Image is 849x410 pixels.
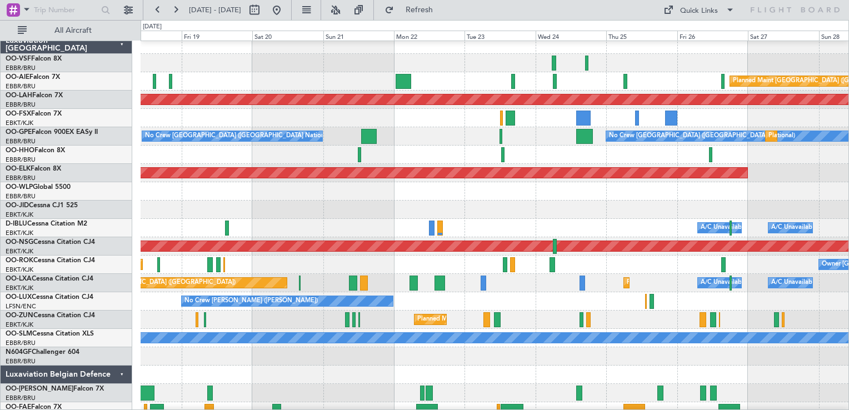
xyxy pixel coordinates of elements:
a: EBBR/BRU [6,156,36,164]
span: OO-GPE [6,129,32,136]
div: Wed 24 [536,31,606,41]
div: Fri 19 [182,31,252,41]
span: OO-LUX [6,294,32,301]
div: Planned Maint Kortrijk-[GEOGRAPHIC_DATA] [417,311,547,328]
a: EBKT/KJK [6,229,33,237]
span: OO-JID [6,202,29,209]
a: EBKT/KJK [6,321,33,329]
div: Mon 22 [394,31,465,41]
div: Sun 21 [323,31,394,41]
a: OO-LAHFalcon 7X [6,92,63,99]
span: OO-ZUN [6,312,33,319]
span: [DATE] - [DATE] [189,5,241,15]
div: Thu 18 [111,31,181,41]
a: OO-SLMCessna Citation XLS [6,331,94,337]
a: OO-FSXFalcon 7X [6,111,62,117]
span: OO-SLM [6,331,32,337]
div: Planned Maint [GEOGRAPHIC_DATA] ([GEOGRAPHIC_DATA]) [61,274,236,291]
a: EBBR/BRU [6,101,36,109]
span: N604GF [6,349,32,356]
div: No Crew [GEOGRAPHIC_DATA] ([GEOGRAPHIC_DATA] National) [145,128,331,144]
span: OO-[PERSON_NAME] [6,386,73,392]
span: OO-VSF [6,56,31,62]
a: N604GFChallenger 604 [6,349,79,356]
a: EBKT/KJK [6,266,33,274]
span: OO-LAH [6,92,32,99]
button: All Aircraft [12,22,121,39]
div: Fri 26 [677,31,748,41]
a: EBBR/BRU [6,64,36,72]
span: All Aircraft [29,27,117,34]
div: Thu 25 [606,31,677,41]
a: EBKT/KJK [6,247,33,256]
button: Quick Links [658,1,740,19]
a: EBBR/BRU [6,394,36,402]
a: OO-[PERSON_NAME]Falcon 7X [6,386,104,392]
a: EBBR/BRU [6,357,36,366]
div: Quick Links [680,6,718,17]
span: OO-LXA [6,276,32,282]
a: EBBR/BRU [6,192,36,201]
a: OO-AIEFalcon 7X [6,74,60,81]
div: Sat 20 [252,31,323,41]
a: OO-WLPGlobal 5500 [6,184,71,191]
a: OO-VSFFalcon 8X [6,56,62,62]
span: OO-AIE [6,74,29,81]
a: OO-ELKFalcon 8X [6,166,61,172]
span: OO-NSG [6,239,33,246]
div: [DATE] [143,22,162,32]
a: EBBR/BRU [6,174,36,182]
a: EBKT/KJK [6,119,33,127]
span: D-IBLU [6,221,27,227]
div: No Crew [GEOGRAPHIC_DATA] ([GEOGRAPHIC_DATA] National) [609,128,795,144]
a: OO-LXACessna Citation CJ4 [6,276,93,282]
span: OO-WLP [6,184,33,191]
span: OO-HHO [6,147,34,154]
button: Refresh [379,1,446,19]
a: EBKT/KJK [6,211,33,219]
div: Planned Maint Kortrijk-[GEOGRAPHIC_DATA] [627,274,756,291]
a: OO-GPEFalcon 900EX EASy II [6,129,98,136]
a: OO-JIDCessna CJ1 525 [6,202,78,209]
a: OO-ROKCessna Citation CJ4 [6,257,95,264]
a: OO-NSGCessna Citation CJ4 [6,239,95,246]
a: EBBR/BRU [6,137,36,146]
span: Refresh [396,6,443,14]
div: A/C Unavailable [771,274,817,291]
a: OO-LUXCessna Citation CJ4 [6,294,93,301]
span: OO-ELK [6,166,31,172]
input: Trip Number [34,2,98,18]
a: EBBR/BRU [6,339,36,347]
div: Sat 27 [748,31,818,41]
a: OO-ZUNCessna Citation CJ4 [6,312,95,319]
a: D-IBLUCessna Citation M2 [6,221,87,227]
span: OO-ROK [6,257,33,264]
a: OO-HHOFalcon 8X [6,147,65,154]
a: EBKT/KJK [6,284,33,292]
a: EBBR/BRU [6,82,36,91]
span: OO-FSX [6,111,31,117]
div: No Crew [PERSON_NAME] ([PERSON_NAME]) [184,293,318,309]
a: LFSN/ENC [6,302,36,311]
div: Tue 23 [465,31,535,41]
